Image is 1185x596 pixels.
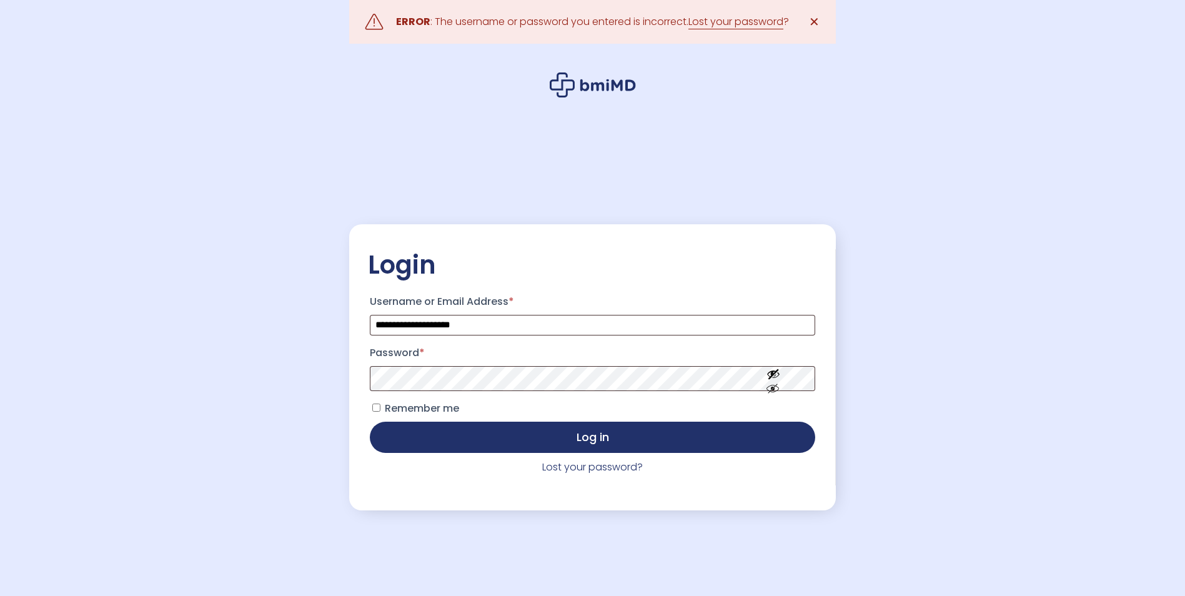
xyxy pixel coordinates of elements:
input: Remember me [372,404,380,412]
label: Password [370,343,815,363]
strong: ERROR [396,14,430,29]
label: Username or Email Address [370,292,815,312]
a: Lost your password [688,14,783,29]
span: Remember me [385,401,459,415]
span: ✕ [809,13,820,31]
h2: Login [368,249,817,281]
button: Log in [370,422,815,453]
div: : The username or password you entered is incorrect. ? [396,13,789,31]
a: ✕ [801,9,826,34]
a: Lost your password? [542,460,643,474]
button: Show password [738,357,808,400]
